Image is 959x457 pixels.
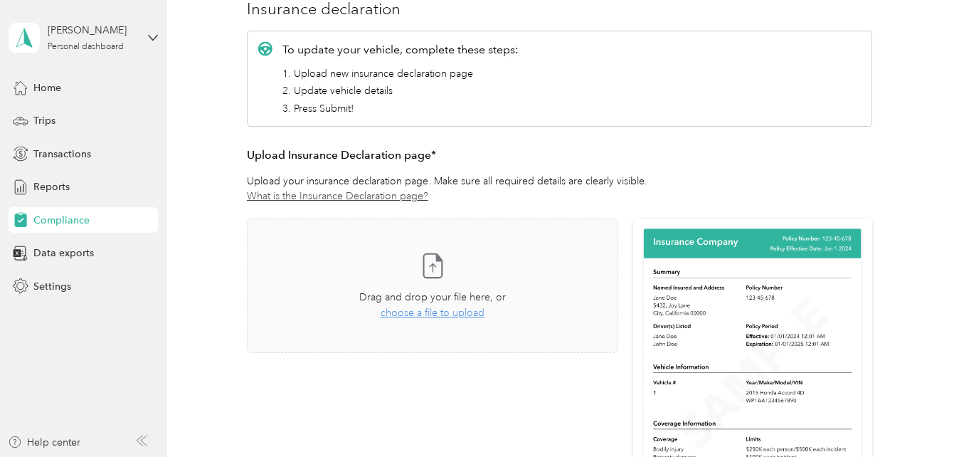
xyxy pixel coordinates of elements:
[33,246,94,261] span: Data exports
[33,279,71,294] span: Settings
[282,66,519,81] li: 1. Upload new insurance declaration page
[33,113,55,128] span: Trips
[33,80,61,95] span: Home
[248,219,618,352] span: Drag and drop your file here, orchoose a file to upload
[247,189,872,204] a: What is the Insurance Declaration page?
[247,174,872,204] p: Upload your insurance declaration page. Make sure all required details are clearly visible.
[879,377,959,457] iframe: Everlance-gr Chat Button Frame
[359,291,506,303] span: Drag and drop your file here, or
[282,41,519,58] p: To update your vehicle, complete these steps:
[33,179,70,194] span: Reports
[247,147,872,164] h3: Upload Insurance Declaration page*
[48,23,137,38] div: [PERSON_NAME]
[33,147,91,162] span: Transactions
[282,83,519,98] li: 2. Update vehicle details
[48,43,124,51] div: Personal dashboard
[381,307,484,319] span: choose a file to upload
[8,435,80,450] button: Help center
[33,213,90,228] span: Compliance
[282,101,519,116] li: 3. Press Submit!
